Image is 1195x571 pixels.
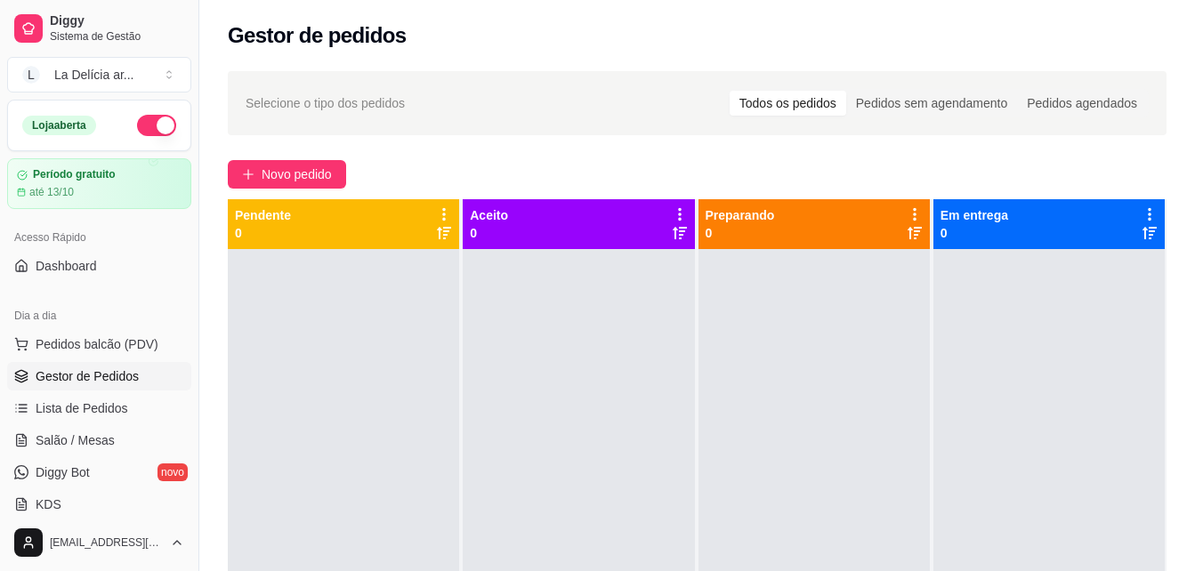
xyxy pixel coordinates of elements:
[262,165,332,184] span: Novo pedido
[36,335,158,353] span: Pedidos balcão (PDV)
[242,168,254,181] span: plus
[36,367,139,385] span: Gestor de Pedidos
[22,116,96,135] div: Loja aberta
[246,93,405,113] span: Selecione o tipo dos pedidos
[706,206,775,224] p: Preparando
[1017,91,1147,116] div: Pedidos agendados
[941,224,1008,242] p: 0
[54,66,134,84] div: La Delícia ar ...
[50,13,184,29] span: Diggy
[137,115,176,136] button: Alterar Status
[36,495,61,513] span: KDS
[7,7,191,50] a: DiggySistema de Gestão
[7,330,191,358] button: Pedidos balcão (PDV)
[50,29,184,44] span: Sistema de Gestão
[228,21,407,50] h2: Gestor de pedidos
[7,302,191,330] div: Dia a dia
[235,224,291,242] p: 0
[7,394,191,422] a: Lista de Pedidos
[7,158,191,209] a: Período gratuitoaté 13/10
[22,66,40,84] span: L
[7,521,191,564] button: [EMAIL_ADDRESS][DOMAIN_NAME]
[36,399,128,417] span: Lista de Pedidos
[7,362,191,390] a: Gestor de Pedidos
[228,160,346,189] button: Novo pedido
[470,206,508,224] p: Aceito
[7,57,191,92] button: Select a team
[7,490,191,519] a: KDS
[7,252,191,280] a: Dashboard
[846,91,1017,116] div: Pedidos sem agendamento
[941,206,1008,224] p: Em entrega
[730,91,846,116] div: Todos os pedidos
[235,206,291,224] p: Pendente
[706,224,775,242] p: 0
[7,458,191,487] a: Diggy Botnovo
[7,426,191,454] a: Salão / Mesas
[50,535,163,550] span: [EMAIL_ADDRESS][DOMAIN_NAME]
[33,168,116,181] article: Período gratuito
[36,463,90,481] span: Diggy Bot
[29,185,74,199] article: até 13/10
[36,431,115,449] span: Salão / Mesas
[470,224,508,242] p: 0
[36,257,97,275] span: Dashboard
[7,223,191,252] div: Acesso Rápido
